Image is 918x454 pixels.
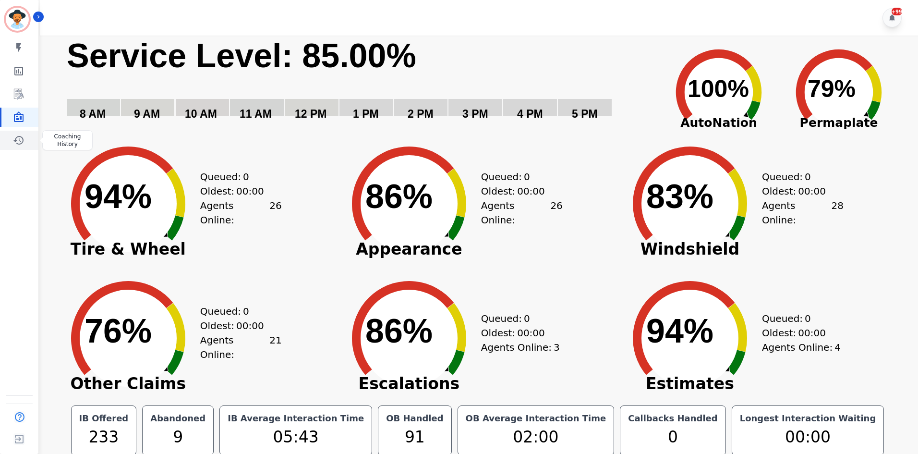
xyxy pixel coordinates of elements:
div: Agents Online: [200,198,282,227]
div: 02:00 [464,425,608,449]
div: Longest Interaction Waiting [738,412,878,425]
div: 9 [148,425,207,449]
div: Queued: [481,170,553,184]
text: Service Level: 85.00% [67,37,416,74]
div: IB Offered [77,412,131,425]
svg: Service Level: 0% [66,36,657,134]
div: Agents Online: [200,333,282,362]
span: Escalations [337,379,481,389]
span: 0 [805,170,811,184]
div: Agents Online: [481,340,563,355]
span: Windshield [618,245,762,254]
span: 0 [805,311,811,326]
span: Other Claims [56,379,200,389]
text: 5 PM [572,108,598,120]
div: Queued: [200,170,272,184]
div: 0 [626,425,720,449]
span: 00:00 [517,184,545,198]
span: 0 [524,311,530,326]
div: Queued: [200,304,272,319]
div: Agents Online: [762,198,844,227]
div: Oldest: [200,184,272,198]
text: 94% [646,312,713,350]
span: 0 [524,170,530,184]
div: Callbacks Handled [626,412,720,425]
span: 00:00 [236,184,264,198]
span: Estimates [618,379,762,389]
div: OB Average Interaction Time [464,412,608,425]
div: Oldest: [200,319,272,333]
text: 2 PM [408,108,434,120]
img: Bordered avatar [6,8,29,31]
div: 233 [77,425,131,449]
text: 4 PM [517,108,543,120]
div: Queued: [762,311,834,326]
text: 76% [85,312,152,350]
text: 1 PM [353,108,379,120]
div: 05:43 [226,425,366,449]
span: 4 [834,340,841,355]
div: Oldest: [481,184,553,198]
span: 00:00 [798,184,826,198]
span: 00:00 [236,319,264,333]
div: 00:00 [738,425,878,449]
text: 86% [365,312,433,350]
span: 00:00 [517,326,545,340]
text: 12 PM [295,108,326,120]
div: OB Handled [384,412,445,425]
div: Abandoned [148,412,207,425]
span: AutoNation [659,114,779,132]
span: 00:00 [798,326,826,340]
span: 3 [554,340,560,355]
span: Permaplate [779,114,899,132]
span: 28 [831,198,843,227]
span: 26 [269,198,281,227]
div: Queued: [762,170,834,184]
div: Oldest: [762,326,834,340]
text: 94% [85,178,152,215]
text: 83% [646,178,713,215]
span: 26 [550,198,562,227]
text: 8 AM [80,108,106,120]
text: 3 PM [462,108,488,120]
span: Tire & Wheel [56,245,200,254]
text: 86% [365,178,433,215]
div: Agents Online: [762,340,844,355]
span: 0 [243,170,249,184]
text: 79% [808,75,856,102]
div: +99 [892,8,902,15]
text: 10 AM [185,108,217,120]
div: Agents Online: [481,198,563,227]
text: 9 AM [134,108,160,120]
text: 11 AM [240,108,272,120]
text: 100% [688,75,749,102]
div: 91 [384,425,445,449]
div: Queued: [481,311,553,326]
span: Appearance [337,245,481,254]
div: Oldest: [762,184,834,198]
div: Oldest: [481,326,553,340]
div: IB Average Interaction Time [226,412,366,425]
span: 0 [243,304,249,319]
span: 21 [269,333,281,362]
